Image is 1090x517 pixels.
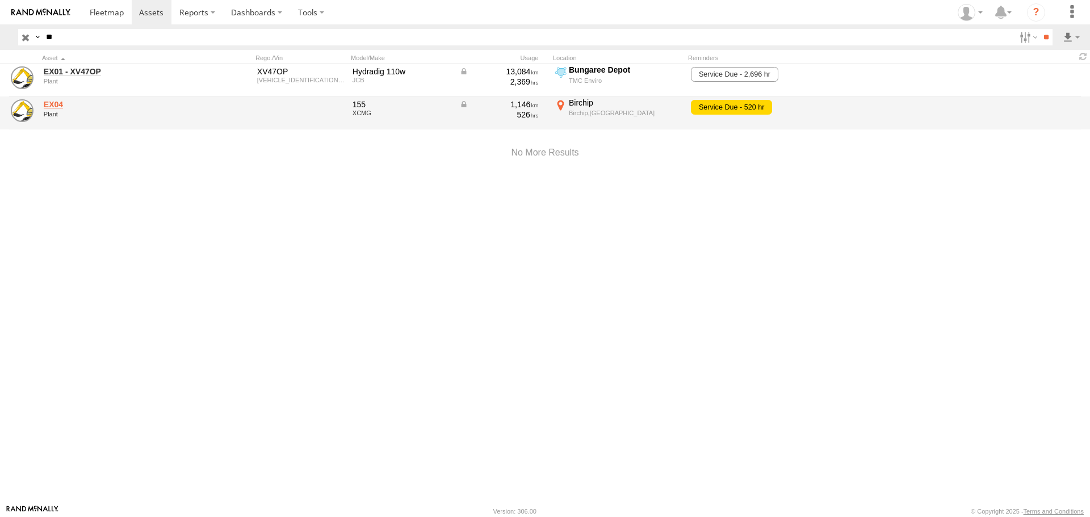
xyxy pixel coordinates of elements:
div: 155 [353,99,451,110]
div: Adam Falloon [954,4,987,21]
i: ? [1027,3,1045,22]
label: Search Query [33,29,42,45]
div: Version: 306.00 [493,508,536,515]
div: undefined [44,111,199,117]
div: JCBW11CEKK2475083 [257,77,345,83]
span: Service Due - 520 hr [691,100,772,115]
div: Rego./Vin [255,54,346,62]
span: Refresh [1076,51,1090,62]
a: EX04 [44,99,199,110]
div: © Copyright 2025 - [971,508,1084,515]
label: Click to View Current Location [553,98,684,128]
div: undefined [44,78,199,85]
a: Terms and Conditions [1024,508,1084,515]
label: Search Filter Options [1015,29,1039,45]
img: rand-logo.svg [11,9,70,16]
div: Model/Make [351,54,453,62]
div: Click to Sort [42,54,201,62]
div: Hydradig 110w [353,66,451,77]
label: Export results as... [1062,29,1081,45]
a: View Asset Details [11,99,33,122]
a: EX01 - XV47OP [44,66,199,77]
div: JCB [353,77,451,83]
div: TMC Enviro [569,77,682,85]
div: Birchip,[GEOGRAPHIC_DATA] [569,109,682,117]
label: Click to View Current Location [553,65,684,95]
div: 2,369 [459,77,539,87]
span: Service Due - 2,696 hr [691,67,778,82]
div: XCMG [353,110,451,116]
div: Usage [458,54,548,62]
div: Data from Vehicle CANbus [459,66,539,77]
a: Visit our Website [6,506,58,517]
div: Reminders [688,54,870,62]
div: Data from Vehicle CANbus [459,99,539,110]
a: View Asset Details [11,66,33,89]
div: XV47OP [257,66,345,77]
div: 526 [459,110,539,120]
div: Birchip [569,98,682,108]
div: Bungaree Depot [569,65,682,75]
div: Location [553,54,684,62]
